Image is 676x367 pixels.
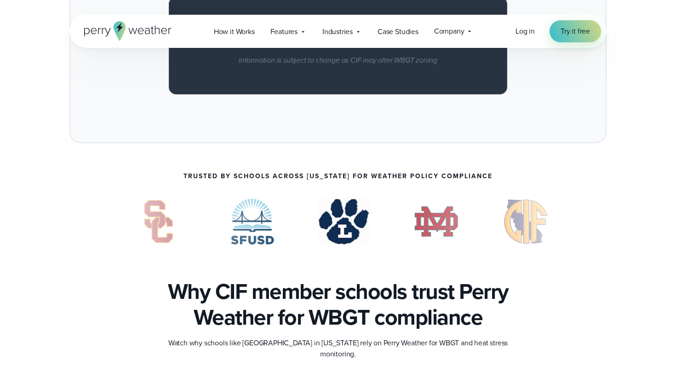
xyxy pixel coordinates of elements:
a: How it Works [206,22,263,41]
div: 5 of 7 [318,198,369,245]
div: 3 of 7 [130,198,187,245]
a: Log in [516,26,535,37]
span: Features [270,26,298,37]
h3: Why CIF member schools trust Perry Weather for WBGT compliance [69,279,607,330]
p: Information is subject to change as CIF may alter WBGT zoning [197,55,479,66]
div: slideshow [69,198,607,249]
span: Industries [322,26,353,37]
div: 7 of 7 [504,198,549,245]
div: 4 of 7 [230,198,274,245]
a: Case Studies [370,22,426,41]
p: Trusted by Schools Across [US_STATE] for Weather Policy Compliance [183,173,493,180]
div: 6 of 7 [413,198,459,245]
span: Try it free [561,26,590,37]
p: Watch why schools like [GEOGRAPHIC_DATA] in [US_STATE] rely on Perry Weather for WBGT and heat st... [154,338,522,360]
span: How it Works [214,26,255,37]
div: 1 of 7 [593,198,649,245]
span: Case Studies [378,26,418,37]
span: Company [434,26,464,37]
img: Stanford-University.svg [593,198,649,245]
a: Try it free [550,20,601,42]
span: Log in [516,26,535,36]
img: San Fransisco Unified School District [230,198,274,245]
img: University-of-Southern-California-USC.svg [130,198,187,245]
